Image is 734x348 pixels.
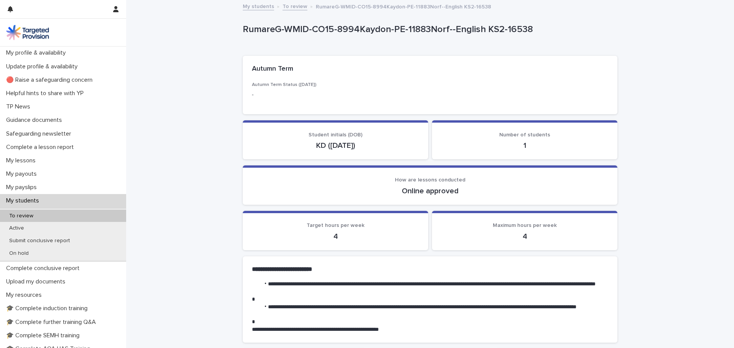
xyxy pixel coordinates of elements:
p: My payslips [3,184,43,191]
p: Active [3,225,30,231]
p: 🔴 Raise a safeguarding concern [3,76,99,84]
p: Helpful hints to share with YP [3,90,90,97]
p: KD ([DATE]) [252,141,419,150]
p: RumareG-WMID-CO15-8994Kaydon-PE-11883Norf--English KS2-16538 [316,2,491,10]
p: Online approved [252,186,608,196]
p: My lessons [3,157,42,164]
span: Student initials (DOB) [309,132,362,138]
p: On hold [3,250,35,257]
p: Complete a lesson report [3,144,80,151]
p: Safeguarding newsletter [3,130,77,138]
img: M5nRWzHhSzIhMunXDL62 [6,25,49,40]
p: My profile & availability [3,49,72,57]
p: My students [3,197,45,204]
span: How are lessons conducted [395,177,465,183]
p: RumareG-WMID-CO15-8994Kaydon-PE-11883Norf--English KS2-16538 [243,24,614,35]
p: My payouts [3,170,43,178]
span: Maximum hours per week [493,223,557,228]
p: Guidance documents [3,117,68,124]
a: To review [283,2,307,10]
p: 🎓 Complete SEMH training [3,332,86,339]
p: Submit conclusive report [3,238,76,244]
span: Autumn Term Status ([DATE]) [252,83,317,87]
p: 1 [441,141,608,150]
a: My students [243,2,274,10]
h2: Autumn Term [252,65,293,73]
p: TP News [3,103,36,110]
span: Target hours per week [307,223,364,228]
p: To review [3,213,39,219]
p: My resources [3,291,48,299]
p: Complete conclusive report [3,265,86,272]
p: Update profile & availability [3,63,84,70]
p: 🎓 Complete further training Q&A [3,319,102,326]
span: Number of students [499,132,550,138]
p: 🎓 Complete induction training [3,305,94,312]
p: Upload my documents [3,278,71,285]
p: - [252,91,365,99]
p: 4 [441,232,608,241]
p: 4 [252,232,419,241]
